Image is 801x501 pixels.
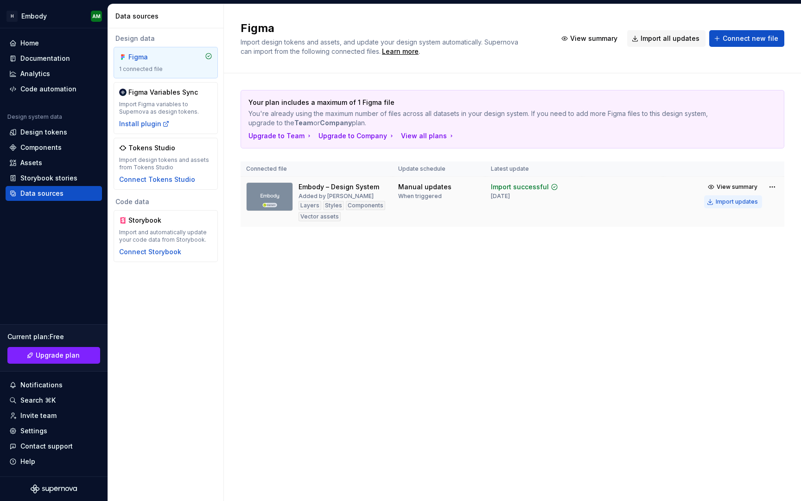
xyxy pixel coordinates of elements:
div: Notifications [20,380,63,390]
button: View summary [557,30,623,47]
div: Layers [299,201,321,210]
a: Code automation [6,82,102,96]
button: View all plans [401,131,455,141]
div: Design data [114,34,218,43]
button: Search ⌘K [6,393,102,408]
span: . [381,48,420,55]
div: Import and automatically update your code data from Storybook. [119,229,212,244]
a: Figma1 connected file [114,47,218,78]
div: Embody – Design System [299,182,379,192]
button: Upgrade to Company [318,131,395,141]
button: Contact support [6,439,102,454]
div: Import successful [491,182,549,192]
div: Figma [128,52,173,62]
div: Design tokens [20,128,67,137]
button: Install plugin [119,119,170,128]
div: Assets [20,158,42,167]
div: Current plan : Free [7,332,100,341]
div: Data sources [115,12,220,21]
th: Update schedule [393,161,485,177]
a: Storybook stories [6,171,102,186]
span: Import all updates [641,34,699,43]
div: Styles [323,201,344,210]
div: When triggered [398,193,442,200]
div: Analytics [20,69,50,78]
a: Design tokens [6,125,102,140]
h2: Figma [241,21,546,36]
span: View summary [570,34,617,43]
div: Figma Variables Sync [128,88,198,97]
div: Import Figma variables to Supernova as design tokens. [119,101,212,116]
button: Import updates [704,195,762,208]
a: Components [6,140,102,155]
a: Invite team [6,408,102,423]
div: Code data [114,197,218,206]
a: Settings [6,424,102,438]
div: Added by [PERSON_NAME] [299,193,374,200]
div: Search ⌘K [20,396,56,405]
div: Storybook stories [20,173,77,183]
div: Embody [21,12,47,21]
div: Settings [20,426,47,436]
b: Team [294,119,313,127]
div: Storybook [128,216,173,225]
div: Help [20,457,35,466]
button: HEmbodyAM [2,6,106,26]
div: [DATE] [491,193,510,200]
a: Assets [6,155,102,170]
span: Connect new file [723,34,778,43]
button: Connect new file [709,30,784,47]
div: Import design tokens and assets from Tokens Studio [119,156,212,171]
button: Connect Tokens Studio [119,175,195,184]
div: Manual updates [398,182,451,192]
div: Tokens Studio [128,143,175,153]
div: Components [20,143,62,152]
a: Data sources [6,186,102,201]
th: Connected file [241,161,393,177]
a: Home [6,36,102,51]
a: Figma Variables SyncImport Figma variables to Supernova as design tokens.Install plugin [114,82,218,134]
div: Documentation [20,54,70,63]
a: Documentation [6,51,102,66]
div: Invite team [20,411,57,420]
span: View summary [717,183,757,191]
a: StorybookImport and automatically update your code data from Storybook.Connect Storybook [114,210,218,262]
div: H [6,11,18,22]
div: Import updates [716,198,758,206]
p: You're already using the maximum number of files across all datasets in your design system. If yo... [248,109,712,128]
button: Import all updates [627,30,706,47]
div: Home [20,39,39,48]
div: Contact support [20,442,73,451]
button: Upgrade to Team [248,131,313,141]
button: Notifications [6,378,102,392]
p: Your plan includes a maximum of 1 Figma file [248,98,712,107]
div: Data sources [20,189,64,198]
div: AM [92,13,101,20]
button: View summary [704,180,762,193]
div: Design system data [7,113,62,121]
svg: Supernova Logo [31,484,77,494]
div: 1 connected file [119,65,212,73]
th: Latest update [485,161,582,177]
div: Components [346,201,385,210]
div: Vector assets [299,212,341,221]
b: Company [320,119,352,127]
a: Learn more [382,47,419,56]
button: Help [6,454,102,469]
div: Code automation [20,84,76,94]
button: Connect Storybook [119,247,181,257]
a: Tokens StudioImport design tokens and assets from Tokens StudioConnect Tokens Studio [114,138,218,190]
a: Analytics [6,66,102,81]
a: Upgrade plan [7,347,100,364]
span: Upgrade plan [36,351,80,360]
span: Import design tokens and assets, and update your design system automatically. Supernova can impor... [241,38,520,55]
